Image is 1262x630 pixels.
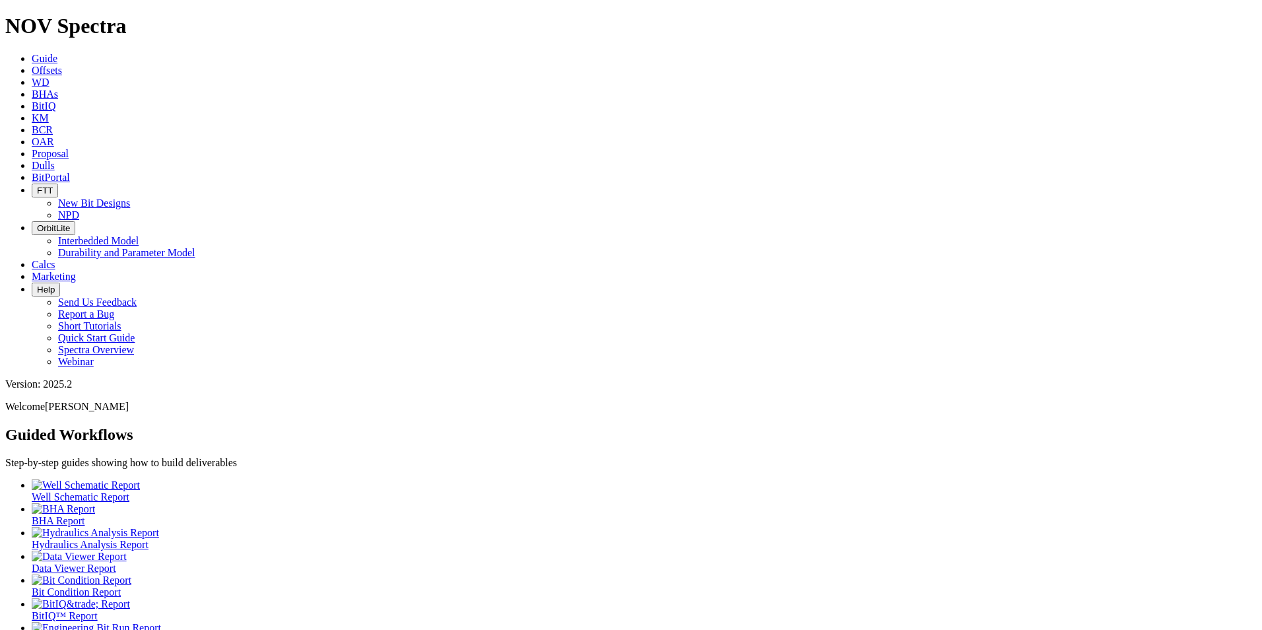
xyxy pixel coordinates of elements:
[32,479,1257,503] a: Well Schematic Report Well Schematic Report
[37,285,55,295] span: Help
[32,563,116,574] span: Data Viewer Report
[58,320,121,332] a: Short Tutorials
[32,598,130,610] img: BitIQ&trade; Report
[32,598,1257,621] a: BitIQ&trade; Report BitIQ™ Report
[5,401,1257,413] p: Welcome
[32,527,159,539] img: Hydraulics Analysis Report
[32,100,55,112] a: BitIQ
[45,401,129,412] span: [PERSON_NAME]
[32,539,149,550] span: Hydraulics Analysis Report
[32,148,69,159] a: Proposal
[32,124,53,135] a: BCR
[58,297,137,308] a: Send Us Feedback
[32,184,58,197] button: FTT
[32,112,49,123] a: KM
[5,457,1257,469] p: Step-by-step guides showing how to build deliverables
[32,259,55,270] a: Calcs
[32,479,140,491] img: Well Schematic Report
[58,197,130,209] a: New Bit Designs
[32,88,58,100] a: BHAs
[32,503,1257,526] a: BHA Report BHA Report
[32,53,57,64] a: Guide
[32,283,60,297] button: Help
[37,186,53,195] span: FTT
[58,235,139,246] a: Interbedded Model
[32,271,76,282] a: Marketing
[32,136,54,147] a: OAR
[32,160,55,171] a: Dulls
[32,65,62,76] a: Offsets
[32,221,75,235] button: OrbitLite
[32,575,1257,598] a: Bit Condition Report Bit Condition Report
[58,344,134,355] a: Spectra Overview
[32,77,50,88] a: WD
[32,515,84,526] span: BHA Report
[37,223,70,233] span: OrbitLite
[32,503,95,515] img: BHA Report
[58,209,79,221] a: NPD
[32,610,98,621] span: BitIQ™ Report
[32,551,127,563] img: Data Viewer Report
[5,426,1257,444] h2: Guided Workflows
[32,491,129,503] span: Well Schematic Report
[32,551,1257,574] a: Data Viewer Report Data Viewer Report
[32,527,1257,550] a: Hydraulics Analysis Report Hydraulics Analysis Report
[58,308,114,320] a: Report a Bug
[5,378,1257,390] div: Version: 2025.2
[32,586,121,598] span: Bit Condition Report
[58,356,94,367] a: Webinar
[58,332,135,343] a: Quick Start Guide
[5,14,1257,38] h1: NOV Spectra
[32,172,70,183] a: BitPortal
[32,575,131,586] img: Bit Condition Report
[58,247,195,258] a: Durability and Parameter Model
